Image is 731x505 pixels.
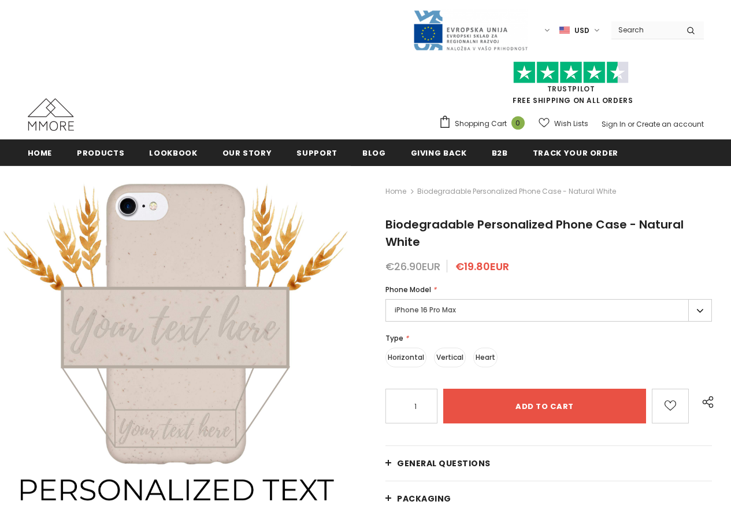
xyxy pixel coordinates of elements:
span: Wish Lists [554,118,588,130]
a: Our Story [222,139,272,165]
img: Javni Razpis [413,9,528,51]
span: €26.90EUR [385,259,440,274]
a: Products [77,139,124,165]
img: MMORE Cases [28,98,74,131]
a: Blog [362,139,386,165]
a: Track your order [533,139,618,165]
span: Biodegradable Personalized Phone Case - Natural White [417,185,616,198]
span: Products [77,148,124,158]
label: Horizontal [385,348,426,367]
input: Search Site [611,21,678,38]
span: €19.80EUR [455,259,509,274]
span: Lookbook [149,148,197,158]
label: iPhone 16 Pro Max [385,299,712,322]
span: General Questions [397,458,491,469]
span: FREE SHIPPING ON ALL ORDERS [439,67,704,105]
a: Javni Razpis [413,25,528,35]
img: USD [559,25,570,35]
span: 0 [511,116,525,130]
a: Home [385,185,406,198]
span: Biodegradable Personalized Phone Case - Natural White [385,216,684,250]
span: USD [574,25,589,36]
span: Phone Model [385,285,431,294]
a: Wish Lists [539,113,588,134]
span: Track your order [533,148,618,158]
a: Sign In [602,119,626,129]
a: Giving back [411,139,467,165]
a: General Questions [385,446,712,481]
a: support [296,139,337,165]
span: PACKAGING [397,493,451,504]
span: Our Story [222,148,272,158]
img: Trust Pilot Stars [513,61,629,84]
label: Vertical [434,348,466,367]
span: Type [385,333,403,343]
span: Home [28,148,53,158]
a: B2B [492,139,508,165]
a: Create an account [636,119,704,129]
span: Blog [362,148,386,158]
a: Shopping Cart 0 [439,115,530,132]
input: Add to cart [443,389,646,423]
span: support [296,148,337,158]
a: Lookbook [149,139,197,165]
label: Heart [473,348,498,367]
a: Trustpilot [547,84,595,94]
span: or [628,119,634,129]
span: B2B [492,148,508,158]
span: Shopping Cart [455,118,507,130]
a: Home [28,139,53,165]
span: Giving back [411,148,467,158]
